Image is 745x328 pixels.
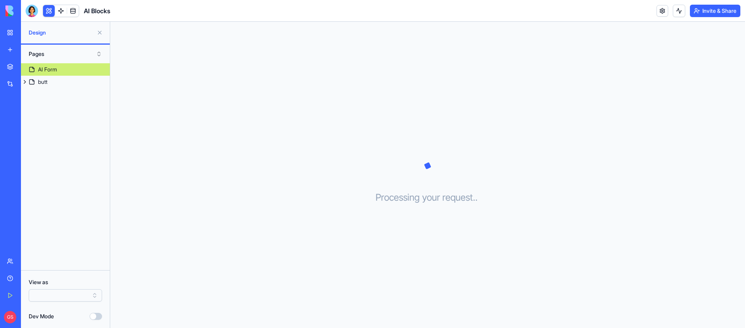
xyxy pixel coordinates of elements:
[38,78,47,86] div: butt
[21,76,110,88] a: butt
[25,48,106,60] button: Pages
[84,6,110,16] span: AI Blocks
[376,191,480,204] h3: Processing your request
[690,5,740,17] button: Invite & Share
[29,312,54,320] label: Dev Mode
[473,191,475,204] span: .
[5,5,54,16] img: logo
[475,191,478,204] span: .
[29,278,102,286] label: View as
[21,63,110,76] a: AI Form
[38,66,57,73] div: AI Form
[4,311,16,323] span: GS
[29,29,94,36] span: Design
